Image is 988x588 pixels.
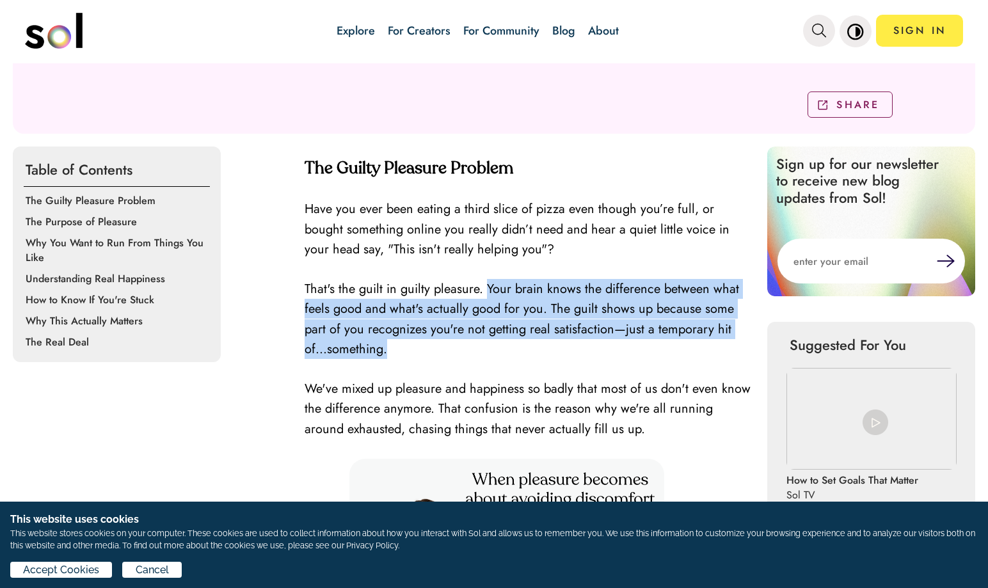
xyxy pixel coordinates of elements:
[26,314,212,328] p: Why This Actually Matters
[25,8,964,53] nav: main navigation
[305,280,739,358] span: That's the guilt in guilty pleasure. Your brain knows the difference between what feels good and ...
[388,22,450,39] a: For Creators
[10,527,978,552] p: This website stores cookies on your computer. These cookies are used to collect information about...
[26,271,212,286] p: Understanding Real Happiness
[122,562,181,578] button: Cancel
[767,147,959,215] p: Sign up for our newsletter to receive new blog updates from Sol!
[777,239,937,283] input: enter your email
[26,214,212,229] p: The Purpose of Pleasure
[836,97,879,112] p: SHARE
[305,161,513,177] strong: The Guilty Pleasure Problem
[588,22,619,39] a: About
[23,562,99,578] span: Accept Cookies
[863,409,888,435] img: play
[305,379,751,438] span: We've mixed up pleasure and happiness so badly that most of us don't even know the difference any...
[790,335,953,355] p: Suggested For You
[808,91,892,118] button: SHARE
[25,13,83,49] img: logo
[786,368,957,470] img: How to Set Goals That Matter
[552,22,575,39] a: Blog
[786,473,918,488] p: How to Set Goals That Matter
[876,15,963,47] a: SIGN IN
[26,292,212,307] p: How to Know If You're Stuck
[26,235,212,265] p: Why You Want to Run From Things You Like
[786,488,911,502] p: Sol TV
[24,153,210,187] p: Table of Contents
[136,562,169,578] span: Cancel
[26,193,212,208] p: The Guilty Pleasure Problem
[26,335,212,349] p: The Real Deal
[10,512,978,527] h1: This website uses cookies
[337,22,375,39] a: Explore
[463,22,539,39] a: For Community
[305,200,729,258] span: Have you ever been eating a third slice of pizza even though you’re full, or bought something onl...
[10,562,112,578] button: Accept Cookies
